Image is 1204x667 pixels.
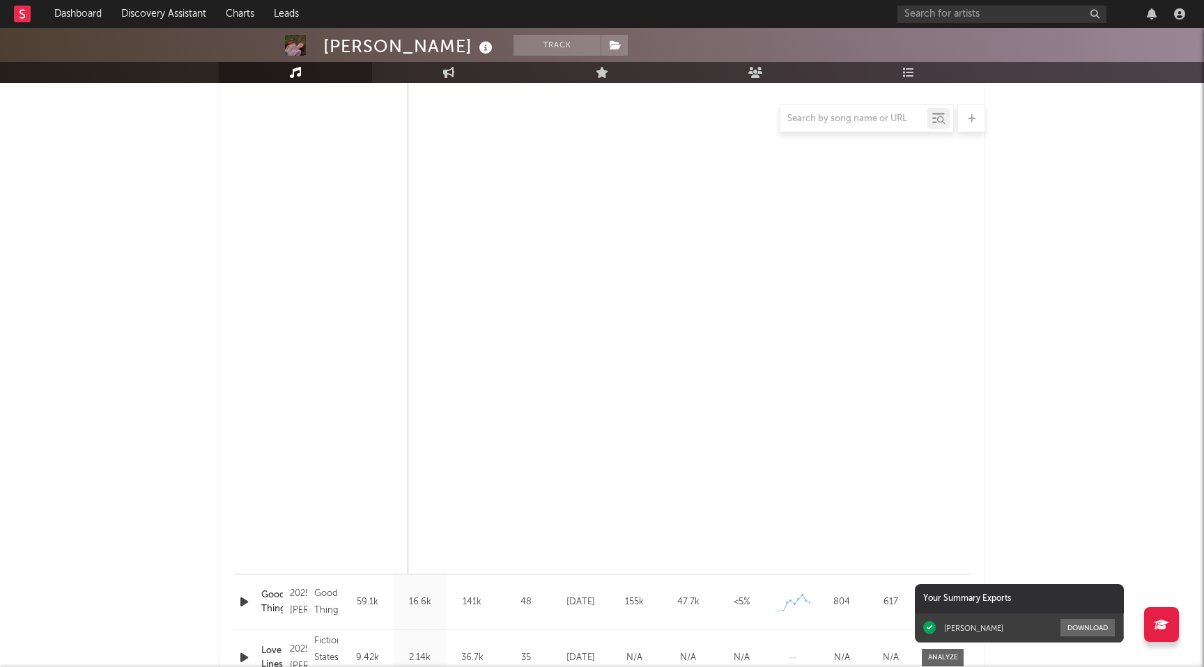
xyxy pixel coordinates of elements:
div: N/A [718,651,765,665]
div: 47.7k [665,595,711,609]
div: 9.42k [345,651,390,665]
input: Search by song name or URL [780,113,927,125]
div: [DATE] [557,651,604,665]
div: 141k [449,595,495,609]
div: 35 [502,651,550,665]
div: 2025 [PERSON_NAME] [290,586,307,619]
div: 36.7k [449,651,495,665]
a: Good Things [261,588,283,615]
div: 617 [870,595,911,609]
div: N/A [821,651,863,665]
div: 2.14k [397,651,442,665]
div: N/A [870,651,911,665]
div: [PERSON_NAME] [944,623,1003,633]
div: [PERSON_NAME] [323,35,496,58]
div: [DATE] [557,595,604,609]
button: Download [1060,619,1115,636]
div: 16.6k [397,595,442,609]
input: Search for artists [897,6,1106,23]
div: Your Summary Exports [915,584,1124,613]
div: Good Things [314,586,338,619]
div: 59.1k [345,595,390,609]
div: 804 [821,595,863,609]
button: Track [514,35,601,56]
div: N/A [665,651,711,665]
div: N/A [611,651,658,665]
div: <5% [718,595,765,609]
div: 155k [611,595,658,609]
div: 48 [502,595,550,609]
